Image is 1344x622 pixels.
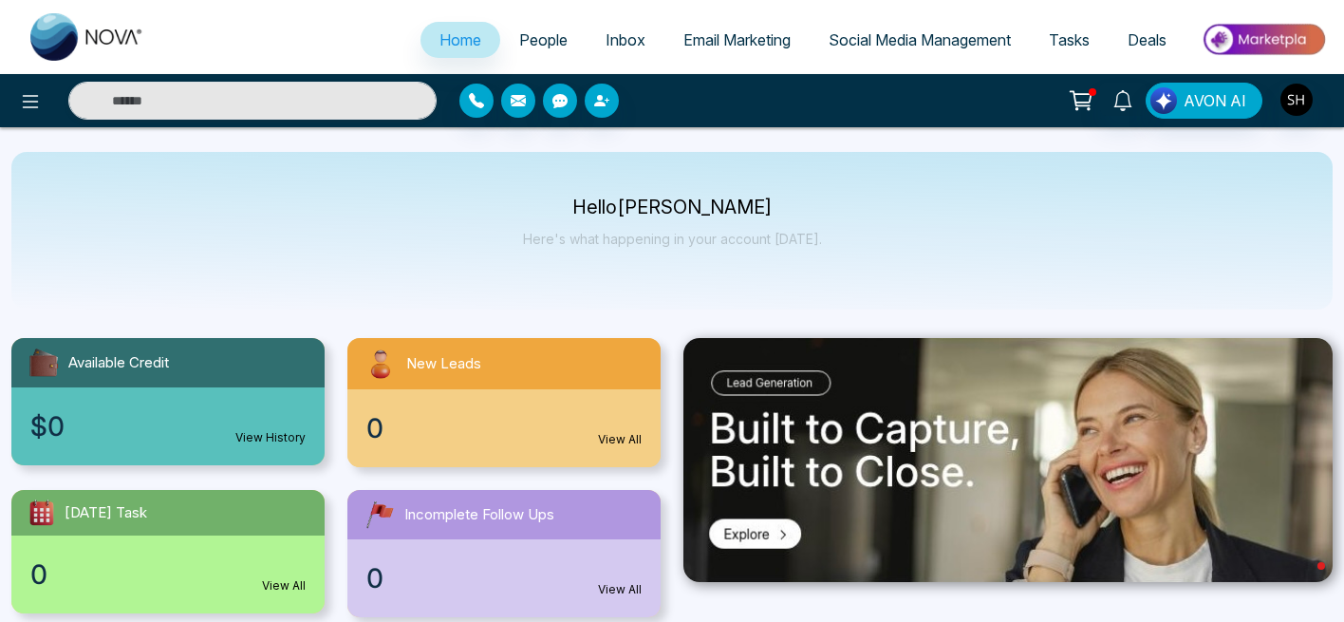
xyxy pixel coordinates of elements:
span: Social Media Management [829,30,1011,49]
img: followUps.svg [363,498,397,532]
span: AVON AI [1184,89,1246,112]
span: 0 [30,555,47,594]
span: 0 [366,558,383,598]
span: Tasks [1049,30,1090,49]
a: Email Marketing [664,22,810,58]
a: View All [598,431,642,448]
p: Hello [PERSON_NAME] [523,199,822,216]
span: People [519,30,568,49]
span: Inbox [606,30,645,49]
span: Home [439,30,481,49]
a: Inbox [587,22,664,58]
img: Lead Flow [1150,87,1177,114]
a: Social Media Management [810,22,1030,58]
a: New Leads0View All [336,338,672,467]
a: Tasks [1030,22,1109,58]
span: Available Credit [68,352,169,374]
p: Here's what happening in your account [DATE]. [523,231,822,247]
img: . [683,338,1333,582]
span: [DATE] Task [65,502,147,524]
a: Deals [1109,22,1185,58]
img: todayTask.svg [27,498,57,528]
a: Home [420,22,500,58]
a: View All [262,577,306,594]
img: User Avatar [1280,84,1313,116]
a: View History [235,429,306,446]
img: Nova CRM Logo [30,13,144,61]
img: availableCredit.svg [27,346,61,380]
span: New Leads [406,353,481,375]
a: View All [598,581,642,598]
img: Market-place.gif [1195,18,1333,61]
img: newLeads.svg [363,346,399,382]
span: Email Marketing [683,30,791,49]
a: People [500,22,587,58]
a: Incomplete Follow Ups0View All [336,490,672,617]
span: Incomplete Follow Ups [404,504,554,526]
span: $0 [30,406,65,446]
button: AVON AI [1146,83,1262,119]
span: Deals [1128,30,1167,49]
iframe: Intercom live chat [1279,557,1325,603]
span: 0 [366,408,383,448]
